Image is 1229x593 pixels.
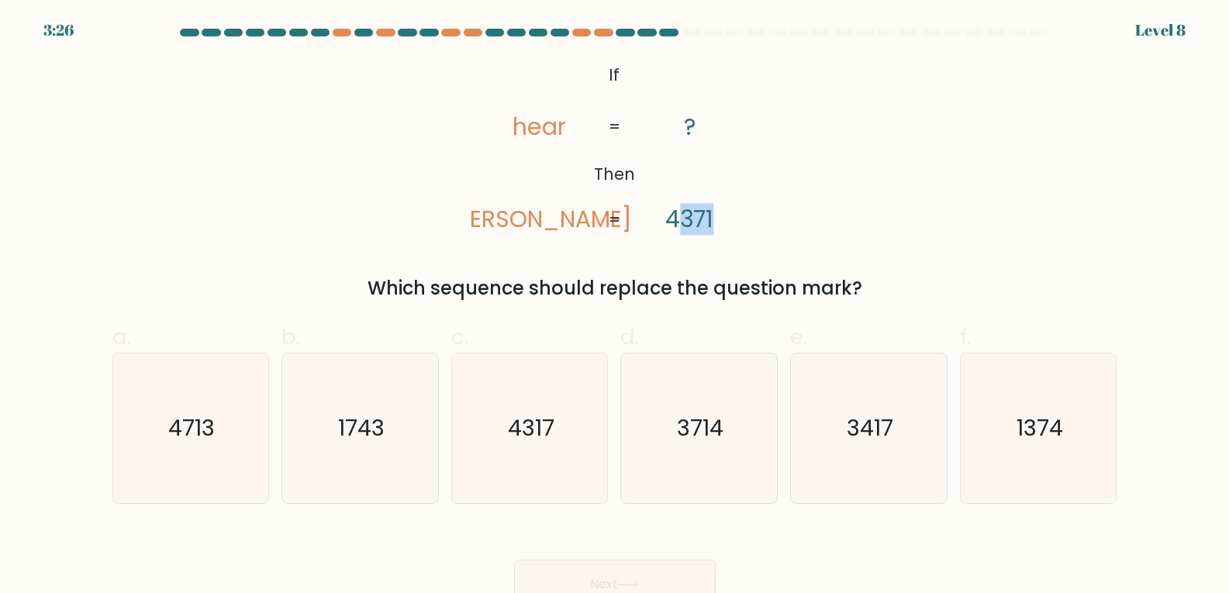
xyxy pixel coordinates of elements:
[847,412,893,443] text: 3417
[790,322,807,352] span: e.
[594,163,635,185] tspan: Then
[609,64,620,86] tspan: If
[281,322,300,352] span: b.
[169,412,216,443] text: 4713
[609,208,620,230] tspan: =
[1017,412,1063,443] text: 1374
[112,322,131,352] span: a.
[1135,19,1186,42] div: Level 8
[513,111,566,143] tspan: hear
[447,203,632,235] tspan: [PERSON_NAME]
[620,322,639,352] span: d.
[678,412,724,443] text: 3714
[470,59,759,237] svg: @import url('[URL][DOMAIN_NAME]);
[508,412,554,443] text: 4317
[609,115,620,138] tspan: =
[122,274,1108,302] div: Which sequence should replace the question mark?
[684,111,696,143] tspan: ?
[665,203,713,235] tspan: 4371
[451,322,468,352] span: c.
[338,412,385,443] text: 1743
[960,322,971,352] span: f.
[43,19,74,42] div: 3:26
